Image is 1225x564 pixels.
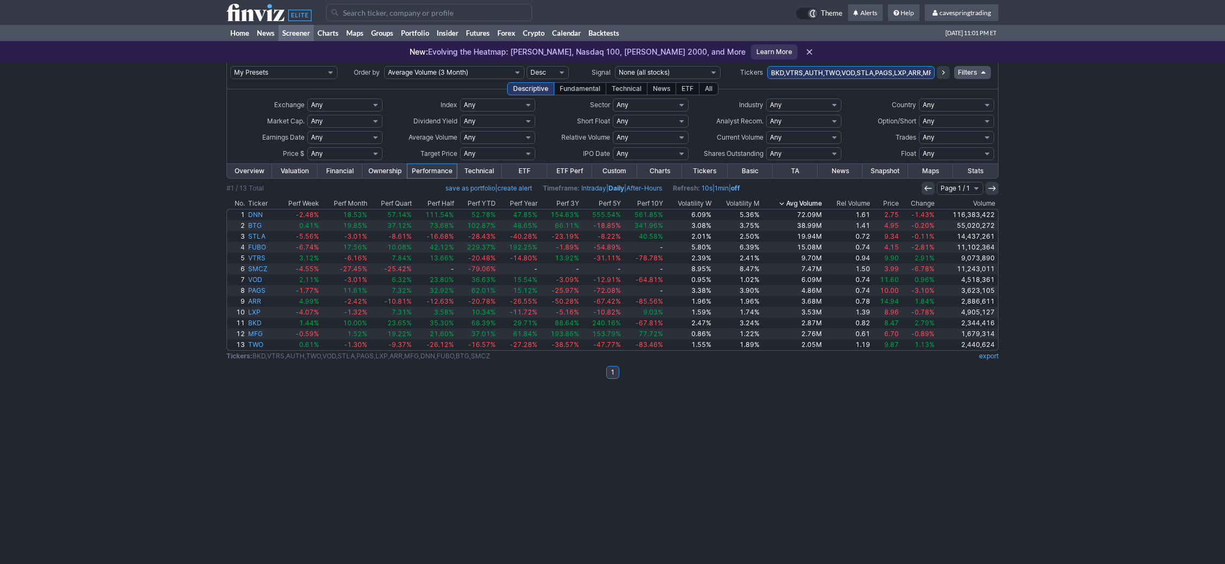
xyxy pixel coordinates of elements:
[276,231,321,242] a: -5.56%
[824,296,872,307] a: 0.78
[539,231,581,242] a: -23.19%
[880,286,899,294] span: 10.00
[818,164,863,178] a: News
[636,254,663,262] span: -78.78%
[247,253,276,264] a: VTRS
[606,82,647,95] div: Technical
[872,231,901,242] a: 9.34
[552,232,579,240] span: -23.19%
[872,242,901,253] a: 4.15
[456,209,497,220] a: 52.78%
[497,274,539,285] a: 15.54%
[761,274,824,285] a: 6.09M
[539,253,581,264] a: 13.92%
[247,285,276,296] a: PAGS
[430,254,454,262] span: 13.66%
[296,265,319,273] span: -4.55%
[413,242,455,253] a: 42.12%
[884,221,899,229] span: 4.95
[900,231,936,242] a: -0.11%
[340,265,367,273] span: -27.45%
[925,4,999,22] a: cavespringtrading
[900,253,936,264] a: 2.91%
[900,296,936,307] a: 1.84%
[384,265,412,273] span: -25.42%
[497,184,532,192] a: create alert
[872,253,901,264] a: 9.90
[369,242,413,253] a: 10.08%
[911,232,935,240] span: -0.11%
[715,184,729,192] a: 1min
[884,232,899,240] span: 9.34
[639,232,663,240] span: 40.58%
[276,242,321,253] a: -6.74%
[713,242,761,253] a: 6.39%
[713,231,761,242] a: 2.50%
[911,286,935,294] span: -3.10%
[581,242,623,253] a: -54.89%
[593,221,621,229] span: -18.85%
[634,221,663,229] span: 341.96%
[471,286,496,294] span: 62.01%
[936,285,998,296] a: 3,623,105
[936,231,998,242] a: 14,437,261
[321,296,369,307] a: -2.42%
[593,254,621,262] span: -31.11%
[321,220,369,231] a: 19.85%
[699,82,718,95] div: All
[227,231,247,242] a: 3
[510,254,537,262] span: -14.80%
[247,220,276,231] a: BTG
[713,285,761,296] a: 3.90%
[915,276,935,284] span: 0.96%
[936,274,998,285] a: 4,518,361
[581,264,623,274] a: -
[227,209,247,220] a: 1
[539,242,581,253] a: -1.89%
[761,220,824,231] a: 38.99M
[276,253,321,264] a: 3.12%
[713,220,761,231] a: 3.75%
[623,231,664,242] a: 40.58%
[314,25,342,41] a: Charts
[471,276,496,284] span: 36.63%
[936,242,998,253] a: 11,102,364
[397,25,433,41] a: Portfolio
[321,209,369,220] a: 18.53%
[296,211,319,219] span: -2.48%
[728,164,773,178] a: Basic
[623,296,664,307] a: -85.56%
[227,285,247,296] a: 8
[702,184,712,192] a: 10s
[299,221,319,229] span: 0.41%
[911,243,935,251] span: -2.81%
[384,297,412,305] span: -10.81%
[676,82,699,95] div: ETF
[539,274,581,285] a: -3.09%
[425,211,454,219] span: 111.54%
[392,286,412,294] span: 7.32%
[634,211,663,219] span: 561.85%
[468,254,496,262] span: -20.48%
[824,231,872,242] a: 0.72
[226,25,253,41] a: Home
[872,220,901,231] a: 4.95
[665,242,713,253] a: 5.80%
[713,209,761,220] a: 5.36%
[494,25,519,41] a: Forex
[343,221,367,229] span: 19.85%
[936,253,998,264] a: 9,073,890
[556,243,579,251] span: -1.89%
[548,25,585,41] a: Calendar
[326,4,532,21] input: Search
[598,232,621,240] span: -8.22%
[456,285,497,296] a: 62.01%
[253,25,278,41] a: News
[636,276,663,284] span: -64.81%
[413,253,455,264] a: 13.66%
[900,209,936,220] a: -1.43%
[824,274,872,285] a: 0.74
[581,274,623,285] a: -12.91%
[227,242,247,253] a: 4
[539,296,581,307] a: -50.28%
